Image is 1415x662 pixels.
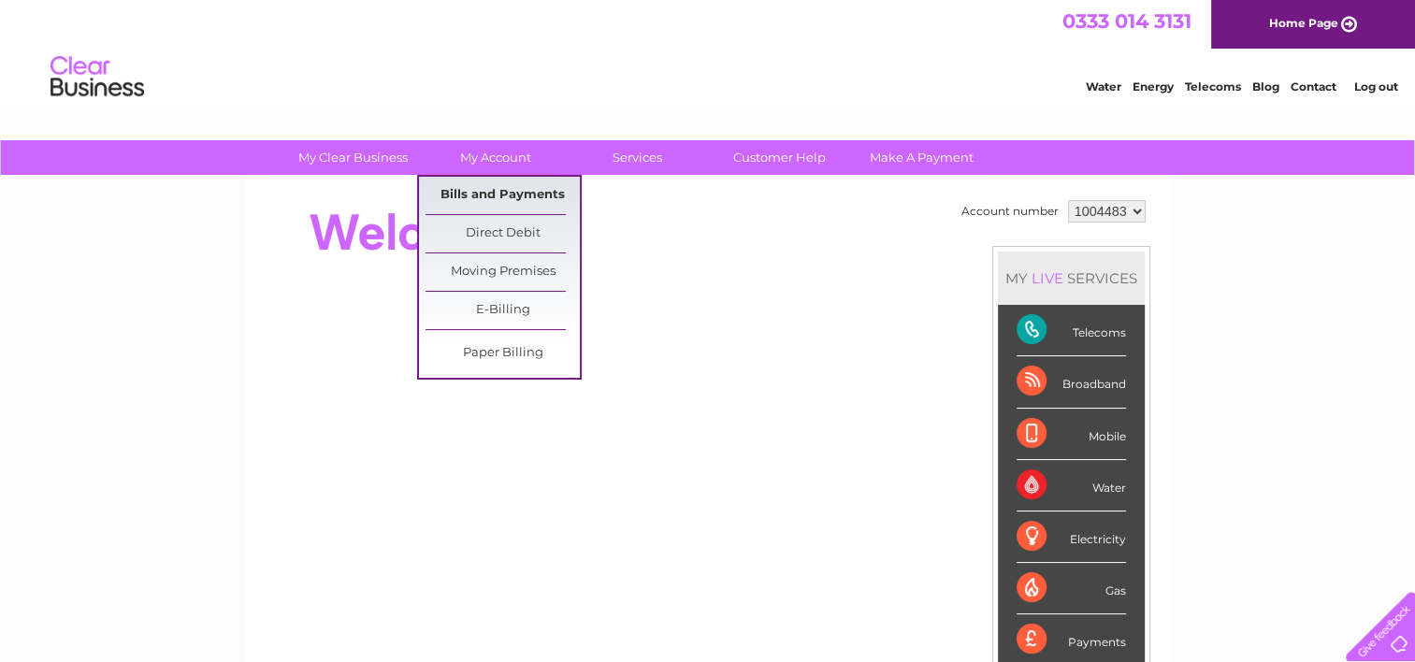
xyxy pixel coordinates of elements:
a: Services [560,140,715,175]
a: Telecoms [1185,79,1241,94]
a: Water [1086,79,1121,94]
a: Make A Payment [845,140,999,175]
a: Bills and Payments [426,177,580,214]
a: Contact [1291,79,1336,94]
a: Log out [1353,79,1397,94]
a: Direct Debit [426,215,580,252]
div: Mobile [1017,409,1126,460]
a: E-Billing [426,292,580,329]
div: MY SERVICES [998,252,1145,305]
a: Energy [1133,79,1174,94]
a: My Clear Business [276,140,430,175]
div: Gas [1017,563,1126,614]
td: Account number [957,195,1063,227]
div: Broadband [1017,356,1126,408]
div: LIVE [1028,269,1067,287]
a: Moving Premises [426,253,580,291]
a: Blog [1252,79,1279,94]
div: Clear Business is a trading name of Verastar Limited (registered in [GEOGRAPHIC_DATA] No. 3667643... [267,10,1150,91]
div: Water [1017,460,1126,511]
div: Telecoms [1017,305,1126,356]
a: 0333 014 3131 [1062,9,1191,33]
a: My Account [418,140,572,175]
a: Customer Help [702,140,857,175]
a: Paper Billing [426,335,580,372]
img: logo.png [50,49,145,106]
div: Electricity [1017,511,1126,563]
